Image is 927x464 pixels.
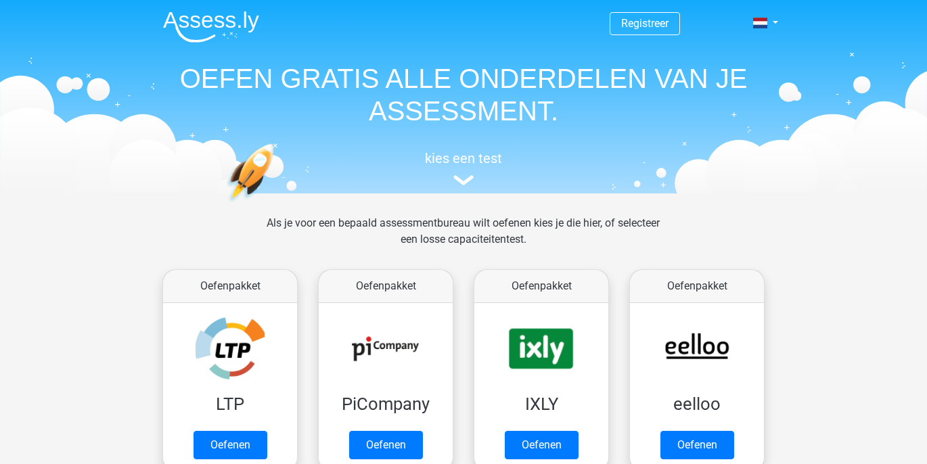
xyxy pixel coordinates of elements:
div: Als je voor een bepaald assessmentbureau wilt oefenen kies je die hier, of selecteer een losse ca... [256,215,671,264]
a: Oefenen [194,431,267,459]
h1: OEFEN GRATIS ALLE ONDERDELEN VAN JE ASSESSMENT. [152,62,775,127]
img: Assessly [163,11,259,43]
img: oefenen [227,143,326,266]
img: assessment [453,175,474,185]
h5: kies een test [152,150,775,166]
a: kies een test [152,150,775,186]
a: Oefenen [505,431,579,459]
a: Registreer [621,17,669,30]
a: Oefenen [349,431,423,459]
a: Oefenen [660,431,734,459]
